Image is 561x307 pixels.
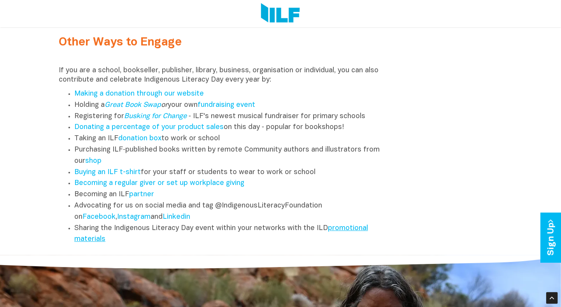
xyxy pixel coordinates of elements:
a: Great Book Swap [105,102,161,108]
a: Becoming a regular giver or set up workplace giving [74,180,244,187]
li: on this day ‑ popular for bookshops! [74,122,389,133]
a: partner [129,191,154,198]
a: shop [85,158,102,164]
a: fundraising event [198,102,255,108]
li: Advocating for us on social media and tag @IndigenousLiteracyFoundation on , and [74,201,389,223]
li: Taking an ILF to work or school [74,133,389,145]
li: Holding a your own [74,100,389,111]
a: donation box [118,135,161,142]
li: for your staff or students to wear to work or school [74,167,389,178]
a: Facebook [82,214,116,220]
li: Registering for ‑ ILF's newest musical fundraiser for primary schools [74,111,389,122]
li: Becoming an ILF [74,189,389,201]
a: Donating a percentage of your product sales [74,124,224,131]
p: If you are a school, bookseller, publisher, library, business, organisation or individual, you ca... [59,66,389,85]
a: Buying an ILF t-shirt [74,169,141,176]
h2: Other Ways to Engage [59,36,389,49]
a: Making a donation through our website [74,91,204,97]
div: Scroll Back to Top [546,292,558,304]
li: Purchasing ILF‑published books written by remote Community authors and illustrators from our [74,145,389,167]
a: Instagram [117,214,151,220]
a: Busking for Change [124,113,187,120]
li: Sharing the Indigenous Literacy Day event within your networks with the ILD [74,223,389,246]
a: Linkedin [163,214,190,220]
em: or [105,102,168,108]
img: Logo [261,3,300,24]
